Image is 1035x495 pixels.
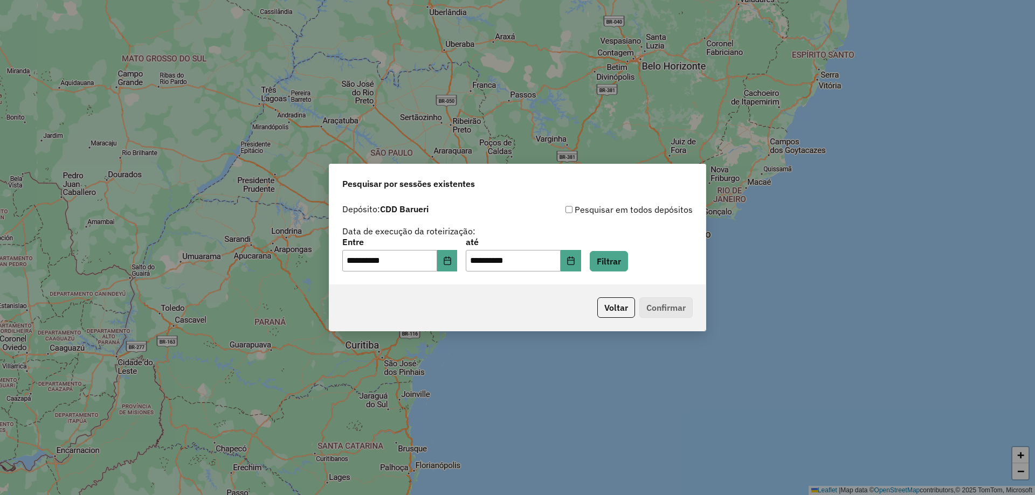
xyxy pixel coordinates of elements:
label: Depósito: [342,203,429,215]
label: Entre [342,235,457,248]
div: Pesquisar em todos depósitos [517,203,693,216]
button: Choose Date [561,250,581,271]
button: Voltar [597,297,635,318]
label: até [466,235,581,248]
label: Data de execução da roteirização: [342,225,475,238]
span: Pesquisar por sessões existentes [342,177,475,190]
button: Choose Date [437,250,458,271]
strong: CDD Barueri [380,204,429,214]
button: Filtrar [590,251,628,271]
